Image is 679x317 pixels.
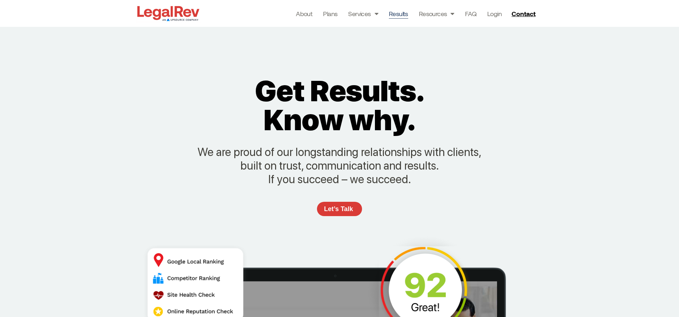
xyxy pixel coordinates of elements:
a: Results [389,9,408,19]
a: Plans [323,9,337,19]
nav: Menu [296,9,502,19]
p: We are proud of our longstanding relationships with clients, built on trust, communication and re... [196,145,483,186]
h2: Get Results. Know why. [236,77,443,135]
span: Contact [512,10,536,17]
a: Login [487,9,502,19]
span: Let’s Talk [324,206,353,212]
a: Resources [419,9,454,19]
a: Contact [509,8,540,19]
a: Services [348,9,378,19]
a: About [296,9,312,19]
a: Let’s Talk [317,202,362,216]
a: FAQ [465,9,477,19]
